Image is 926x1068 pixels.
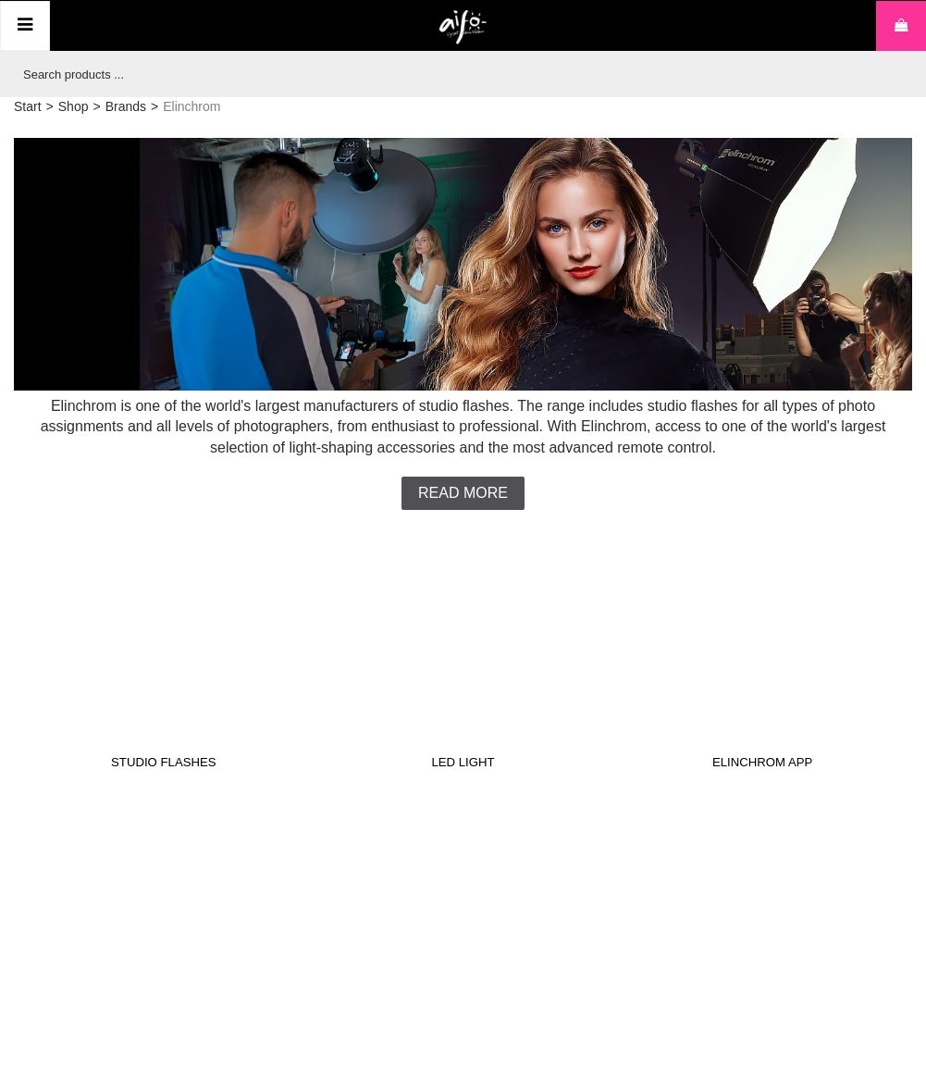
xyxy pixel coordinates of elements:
[93,97,100,117] span: >
[325,753,601,778] span: LED Light
[624,753,901,778] span: Elinchrom App
[46,97,54,117] span: >
[325,528,601,778] a: LED Light
[439,10,487,45] img: logo.png
[418,485,508,502] span: Read more
[14,51,903,97] input: Search products ...
[105,97,146,117] a: Brands
[14,396,912,458] div: Elinchrom is one of the world's largest manufacturers of studio flashes. The range includes studi...
[26,753,302,778] span: Studio Flashes
[14,97,42,117] a: Start
[624,528,901,778] a: Elinchrom App
[26,528,302,778] a: Studio Flashes
[151,97,158,117] span: >
[14,138,912,391] img: Elinchrom Studio flashes
[58,97,89,117] a: Shop
[163,97,220,117] span: Elinchrom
